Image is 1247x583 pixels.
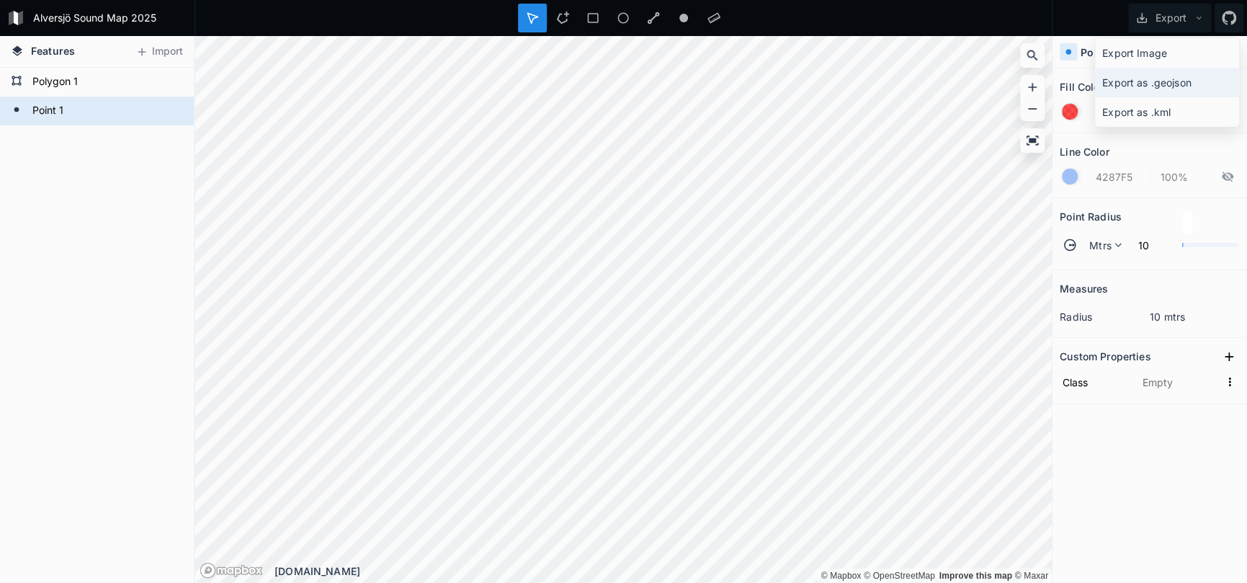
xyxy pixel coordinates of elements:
[1140,371,1220,393] input: Empty
[1060,205,1122,228] h2: Point Radius
[1060,141,1109,163] h2: Line Color
[1095,38,1239,68] div: Export Image
[1060,371,1132,393] input: Name
[1095,68,1239,97] div: Export as .geojson
[1089,238,1112,253] span: Mtrs
[1060,309,1150,324] dt: radius
[1150,309,1240,324] dd: 10 mtrs
[274,564,1052,579] div: [DOMAIN_NAME]
[1060,277,1108,300] h2: Measures
[1015,571,1049,581] a: Maxar
[128,40,190,63] button: Import
[1081,45,1114,60] h4: Point 1
[1060,76,1103,98] h2: Fill Color
[1095,97,1239,127] div: Export as .kml
[939,571,1012,581] a: Map feedback
[864,571,935,581] a: OpenStreetMap
[1128,4,1211,32] button: Export
[31,43,75,58] span: Features
[200,562,263,579] a: Mapbox logo
[1130,236,1175,254] input: 0
[1060,345,1150,368] h2: Custom Properties
[821,571,861,581] a: Mapbox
